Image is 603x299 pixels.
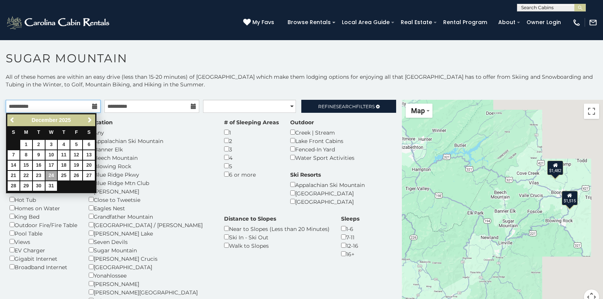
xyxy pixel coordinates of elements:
[89,179,213,187] div: Blue Ridge Mtn Club
[89,254,213,263] div: [PERSON_NAME] Crucis
[49,130,54,135] span: Wednesday
[89,229,213,237] div: [PERSON_NAME] Lake
[83,171,95,180] a: 27
[224,215,276,223] label: Distance to Slopes
[89,204,213,212] div: Eagles Nest
[341,215,359,223] label: Sleeps
[20,140,32,149] a: 1
[10,195,77,204] div: Hot Tub
[46,181,57,191] a: 31
[10,237,77,246] div: Views
[224,119,279,126] label: # of Sleeping Areas
[10,221,77,229] div: Outdoor Fire/Fire Table
[89,136,213,145] div: Appalachian Ski Mountain
[8,181,20,191] a: 28
[10,212,77,221] div: King Bed
[89,279,213,288] div: [PERSON_NAME]
[8,150,20,160] a: 7
[572,18,581,27] img: phone-regular-white.png
[33,161,45,170] a: 16
[89,195,213,204] div: Close to Tweetsie
[224,162,279,170] div: 5
[46,140,57,149] a: 3
[37,130,40,135] span: Tuesday
[224,153,279,162] div: 4
[89,212,213,221] div: Grandfather Mountain
[10,254,77,263] div: Gigabit Internet
[243,18,276,27] a: My Favs
[301,100,396,113] a: RefineSearchFilters
[411,107,425,115] span: Map
[10,263,77,271] div: Broadband Internet
[89,145,213,153] div: Banner Elk
[6,15,112,30] img: White-1-2.png
[58,161,70,170] a: 18
[46,171,57,180] a: 24
[284,16,335,28] a: Browse Rentals
[336,104,356,109] span: Search
[85,115,94,125] a: Next
[32,117,58,123] span: December
[341,233,359,241] div: 7-11
[290,197,365,206] div: [GEOGRAPHIC_DATA]
[290,128,354,136] div: Creek | Stream
[10,117,16,123] span: Previous
[562,191,578,205] div: $1,515
[10,204,77,212] div: Homes on Water
[290,180,365,189] div: Appalachian Ski Mountain
[290,119,314,126] label: Outdoor
[523,16,565,28] a: Owner Login
[397,16,436,28] a: Real Estate
[290,145,354,153] div: Fenced-In Yard
[83,140,95,149] a: 6
[290,136,354,145] div: Lake Front Cabins
[59,117,71,123] span: 2025
[224,224,330,233] div: Near to Slopes (Less than 20 Minutes)
[224,170,279,179] div: 6 or more
[318,104,375,109] span: Refine Filters
[62,130,65,135] span: Thursday
[10,229,77,237] div: Pool Table
[70,171,82,180] a: 26
[584,104,599,119] button: Toggle fullscreen view
[46,161,57,170] a: 17
[89,237,213,246] div: Seven Devils
[89,119,113,126] label: Location
[89,288,213,296] div: [PERSON_NAME][GEOGRAPHIC_DATA]
[70,140,82,149] a: 5
[20,181,32,191] a: 29
[89,187,213,195] div: [PERSON_NAME]
[20,161,32,170] a: 15
[20,150,32,160] a: 8
[290,171,321,179] label: Ski Resorts
[89,153,213,162] div: Beech Mountain
[341,241,359,250] div: 12-16
[8,115,18,125] a: Previous
[70,150,82,160] a: 12
[89,246,213,254] div: Sugar Mountain
[24,130,28,135] span: Monday
[46,150,57,160] a: 10
[33,181,45,191] a: 30
[88,130,91,135] span: Saturday
[89,170,213,179] div: Blue Ridge Pkwy
[341,250,359,258] div: 16+
[12,130,15,135] span: Sunday
[83,161,95,170] a: 20
[58,171,70,180] a: 25
[494,16,519,28] a: About
[406,104,432,118] button: Change map style
[70,161,82,170] a: 19
[439,16,491,28] a: Rental Program
[89,221,213,229] div: [GEOGRAPHIC_DATA] / [PERSON_NAME]
[8,171,20,180] a: 21
[89,128,213,136] div: Any
[589,18,597,27] img: mail-regular-white.png
[252,18,274,26] span: My Favs
[290,189,365,197] div: [GEOGRAPHIC_DATA]
[89,263,213,271] div: [GEOGRAPHIC_DATA]
[341,224,359,233] div: 1-6
[8,161,20,170] a: 14
[87,117,93,123] span: Next
[58,150,70,160] a: 11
